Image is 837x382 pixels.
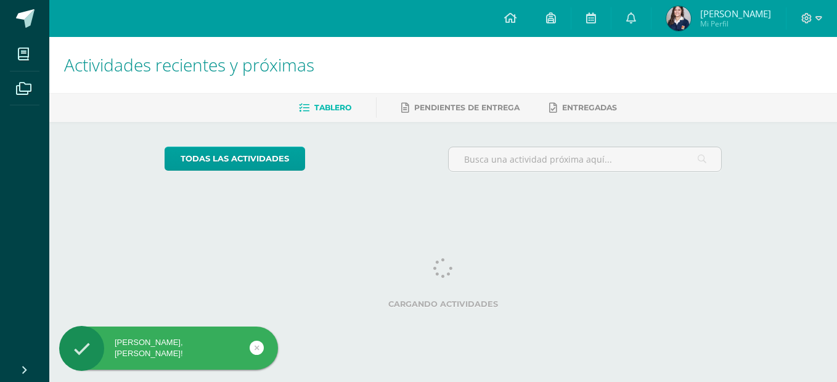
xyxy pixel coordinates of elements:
label: Cargando actividades [165,299,722,309]
span: Pendientes de entrega [414,103,520,112]
span: Mi Perfil [700,18,771,29]
img: 6ab259ff51638a620cf81f261f74a5d7.png [666,6,691,31]
a: todas las Actividades [165,147,305,171]
span: Tablero [314,103,351,112]
a: Pendientes de entrega [401,98,520,118]
a: Entregadas [549,98,617,118]
span: Actividades recientes y próximas [64,53,314,76]
span: Entregadas [562,103,617,112]
span: [PERSON_NAME] [700,7,771,20]
div: [PERSON_NAME], [PERSON_NAME]! [59,337,278,359]
input: Busca una actividad próxima aquí... [449,147,722,171]
a: Tablero [299,98,351,118]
